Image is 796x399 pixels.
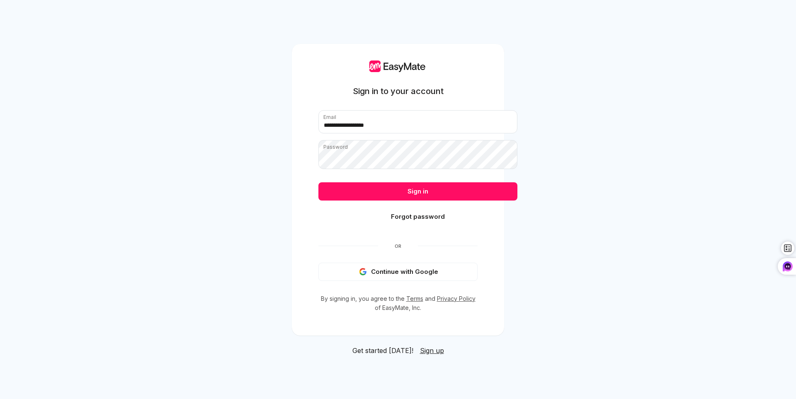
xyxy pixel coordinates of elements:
button: Forgot password [318,208,517,226]
a: Privacy Policy [437,295,476,302]
span: Or [378,243,418,249]
a: Sign up [420,346,444,355]
button: Continue with Google [318,263,478,281]
button: Sign in [318,182,517,201]
span: Get started [DATE]! [352,346,413,355]
p: By signing in, you agree to the and of EasyMate, Inc. [318,294,478,312]
span: Sign up [420,346,444,355]
a: Terms [406,295,423,302]
h1: Sign in to your account [353,85,444,97]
